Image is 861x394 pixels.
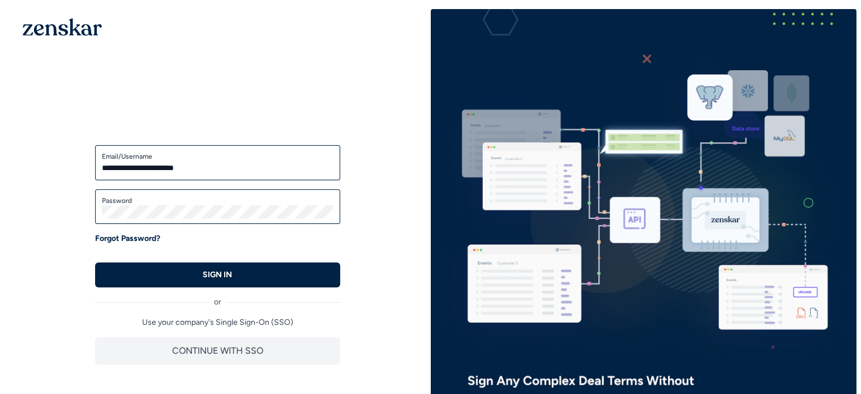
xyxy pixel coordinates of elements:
[23,18,102,36] img: 1OGAJ2xQqyY4LXKgY66KYq0eOWRCkrZdAb3gUhuVAqdWPZE9SRJmCz+oDMSn4zDLXe31Ii730ItAGKgCKgCCgCikA4Av8PJUP...
[95,317,340,328] p: Use your company's Single Sign-On (SSO)
[95,287,340,308] div: or
[102,152,333,161] label: Email/Username
[95,337,340,365] button: CONTINUE WITH SSO
[95,233,160,244] a: Forgot Password?
[95,262,340,287] button: SIGN IN
[102,196,333,205] label: Password
[203,269,232,281] p: SIGN IN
